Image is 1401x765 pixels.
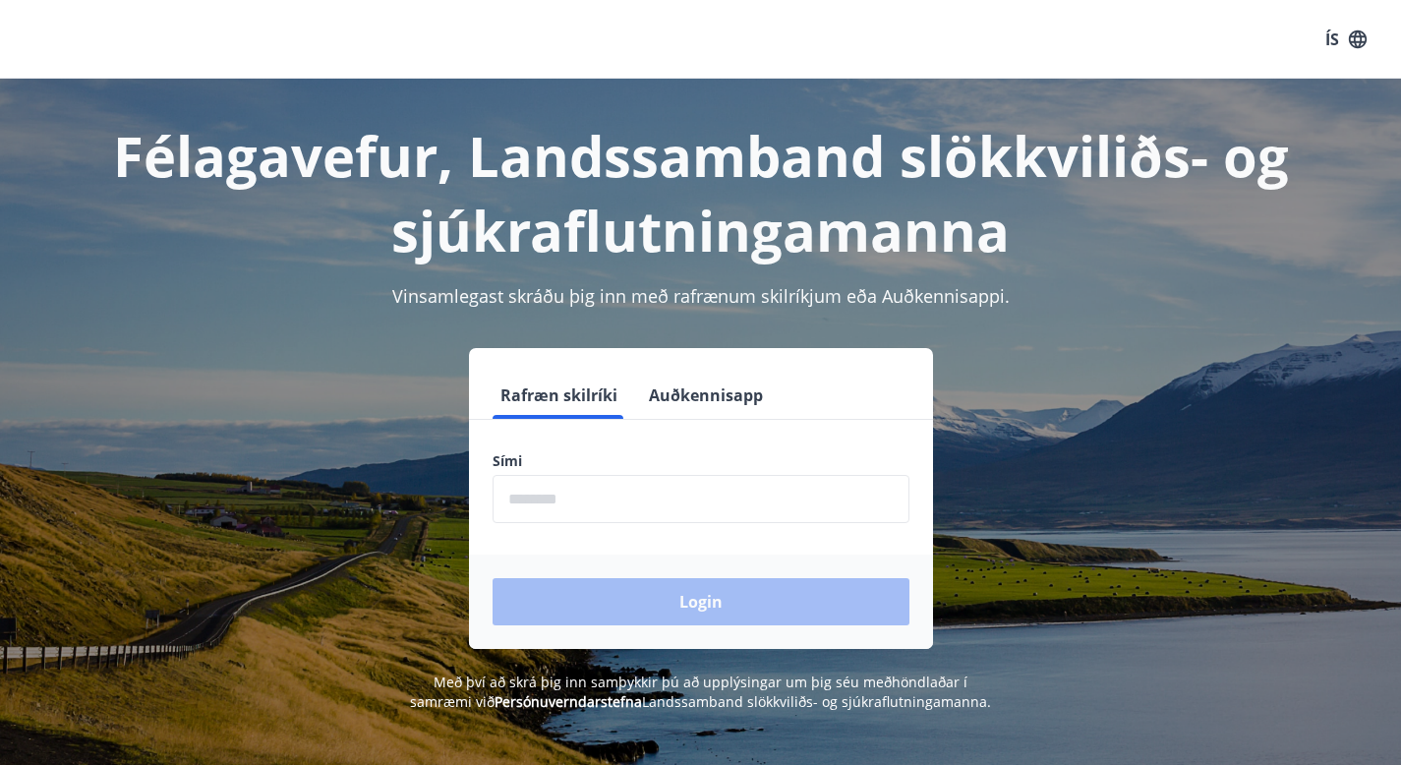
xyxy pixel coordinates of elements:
h1: Félagavefur, Landssamband slökkviliðs- og sjúkraflutningamanna [24,118,1377,267]
label: Sími [493,451,909,471]
button: Auðkennisapp [641,372,771,419]
span: Með því að skrá þig inn samþykkir þú að upplýsingar um þig séu meðhöndlaðar í samræmi við Landssa... [410,673,991,711]
button: Rafræn skilríki [493,372,625,419]
button: ÍS [1314,22,1377,57]
a: Persónuverndarstefna [495,692,642,711]
span: Vinsamlegast skráðu þig inn með rafrænum skilríkjum eða Auðkennisappi. [392,284,1010,308]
